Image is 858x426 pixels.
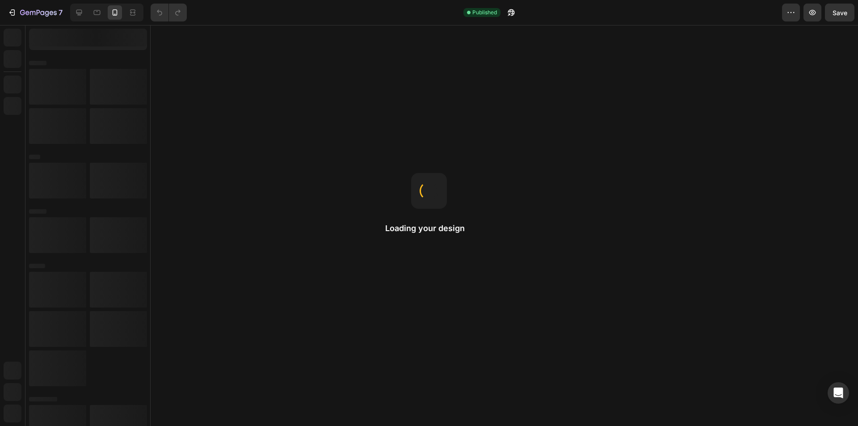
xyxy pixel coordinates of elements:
h2: Loading your design [385,223,473,234]
span: Published [472,8,497,17]
button: 7 [4,4,67,21]
span: Save [833,9,847,17]
p: 7 [59,7,63,18]
button: Save [825,4,854,21]
div: Undo/Redo [151,4,187,21]
div: Open Intercom Messenger [828,382,849,404]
